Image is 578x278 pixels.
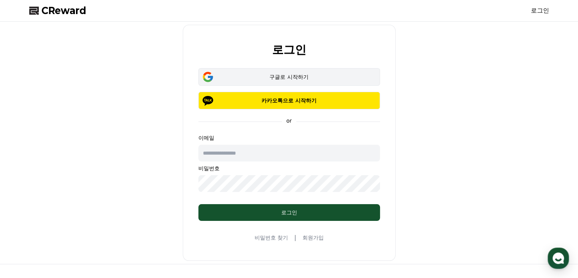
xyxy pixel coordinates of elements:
[29,5,86,17] a: CReward
[531,6,549,15] a: 로그인
[41,5,86,17] span: CReward
[198,165,380,172] p: 비밀번호
[294,233,296,242] span: |
[198,68,380,86] button: 구글로 시작하기
[24,226,29,232] span: 홈
[198,92,380,109] button: 카카오톡으로 시작하기
[2,215,50,234] a: 홈
[282,117,296,125] p: or
[98,215,146,234] a: 설정
[70,227,79,233] span: 대화
[272,43,306,56] h2: 로그인
[198,134,380,142] p: 이메일
[214,209,365,216] div: 로그인
[209,73,369,81] div: 구글로 시작하기
[255,234,288,241] a: 비밀번호 찾기
[302,234,323,241] a: 회원가입
[117,226,127,232] span: 설정
[198,204,380,221] button: 로그인
[50,215,98,234] a: 대화
[209,97,369,104] p: 카카오톡으로 시작하기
